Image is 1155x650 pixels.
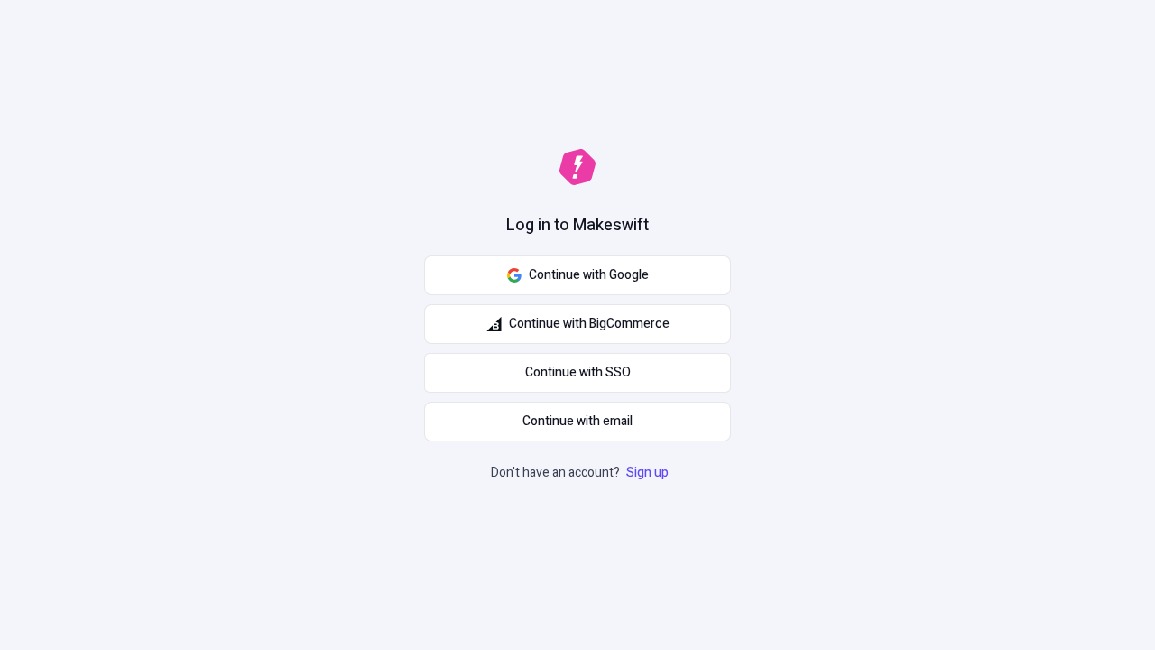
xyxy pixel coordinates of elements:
h1: Log in to Makeswift [506,214,649,237]
a: Sign up [623,463,672,482]
span: Continue with email [522,412,633,432]
span: Continue with Google [529,265,649,285]
a: Continue with SSO [424,353,731,393]
span: Continue with BigCommerce [509,314,670,334]
button: Continue with BigCommerce [424,304,731,344]
button: Continue with email [424,402,731,441]
button: Continue with Google [424,255,731,295]
p: Don't have an account? [491,463,672,483]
